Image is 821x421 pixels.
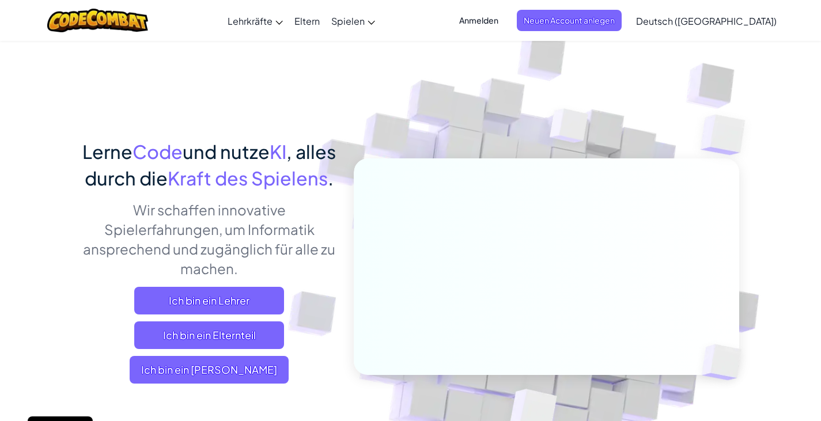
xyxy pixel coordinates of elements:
span: Code [133,140,183,163]
span: Lerne [82,140,133,163]
a: Ich bin ein Lehrer [134,287,284,314]
img: CodeCombat logo [47,9,148,32]
p: Wir schaffen innovative Spielerfahrungen, um Informatik ansprechend und zugänglich für alle zu ma... [82,200,336,278]
a: Ich bin ein Elternteil [134,321,284,349]
img: Overlap cubes [678,86,777,184]
span: Kraft des Spielens [168,166,328,189]
span: . [328,166,334,189]
span: Spielen [331,15,365,27]
a: Eltern [289,5,326,36]
a: Spielen [326,5,381,36]
button: Neuen Account anlegen [517,10,622,31]
button: Anmelden [452,10,505,31]
span: Lehrkräfte [228,15,273,27]
img: Overlap cubes [528,86,611,172]
button: Ich bin ein [PERSON_NAME] [130,356,289,384]
span: KI [270,140,286,163]
a: Lehrkräfte [222,5,289,36]
span: Deutsch ([GEOGRAPHIC_DATA]) [636,15,777,27]
img: Overlap cubes [682,320,769,404]
span: und nutze [183,140,270,163]
a: Deutsch ([GEOGRAPHIC_DATA]) [630,5,782,36]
